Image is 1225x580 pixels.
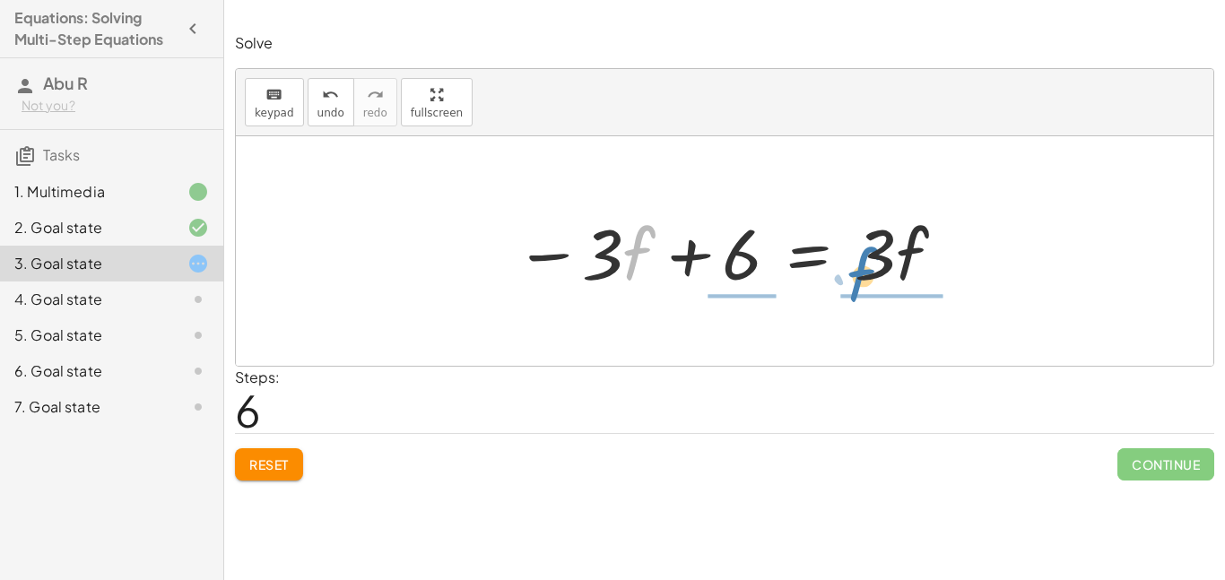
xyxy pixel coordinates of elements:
i: Task not started. [187,360,209,382]
i: Task not started. [187,325,209,346]
i: undo [322,84,339,106]
i: Task finished and correct. [187,217,209,238]
i: redo [367,84,384,106]
span: fullscreen [411,107,463,119]
span: keypad [255,107,294,119]
i: Task not started. [187,396,209,418]
div: 1. Multimedia [14,181,159,203]
div: 3. Goal state [14,253,159,274]
div: 2. Goal state [14,217,159,238]
span: 6 [235,383,261,437]
span: redo [363,107,387,119]
i: keyboard [265,84,282,106]
label: Steps: [235,368,280,386]
button: fullscreen [401,78,473,126]
div: 4. Goal state [14,289,159,310]
div: 7. Goal state [14,396,159,418]
button: redoredo [353,78,397,126]
button: Reset [235,448,303,480]
div: 5. Goal state [14,325,159,346]
i: Task not started. [187,289,209,310]
h4: Equations: Solving Multi-Step Equations [14,7,177,50]
span: Reset [249,456,289,472]
button: keyboardkeypad [245,78,304,126]
span: Tasks [43,145,80,164]
i: Task finished. [187,181,209,203]
div: Not you? [22,97,209,115]
button: undoundo [308,78,354,126]
span: Abu R [43,73,88,93]
div: 6. Goal state [14,360,159,382]
p: Solve [235,33,1214,54]
span: undo [317,107,344,119]
i: Task started. [187,253,209,274]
